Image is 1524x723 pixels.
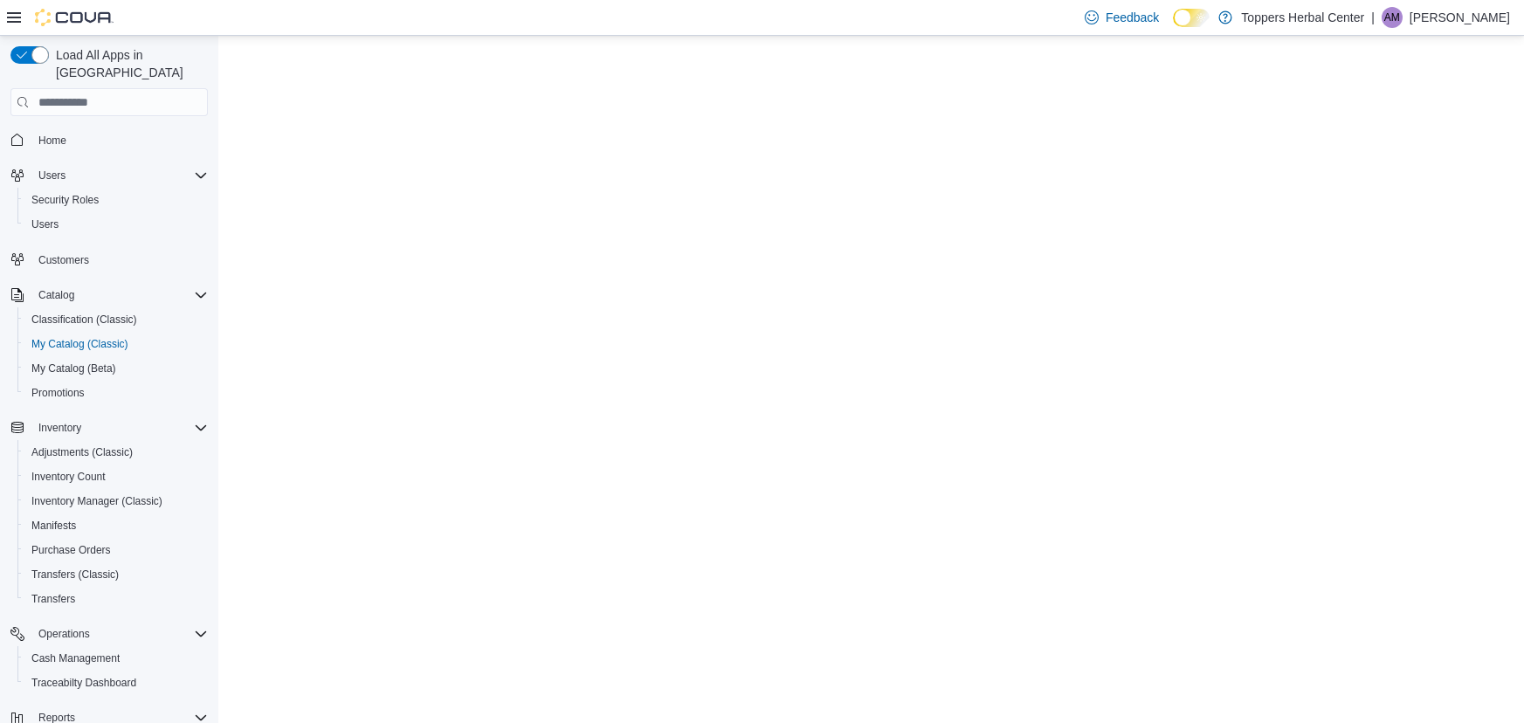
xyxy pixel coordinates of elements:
a: Promotions [24,382,92,403]
span: Feedback [1106,9,1159,26]
button: Security Roles [17,188,215,212]
a: Inventory Count [24,466,113,487]
button: Users [17,212,215,237]
button: Home [3,127,215,152]
button: Adjustments (Classic) [17,440,215,465]
a: Traceabilty Dashboard [24,672,143,693]
span: Adjustments (Classic) [31,445,133,459]
span: Catalog [31,285,208,306]
span: Promotions [24,382,208,403]
button: Inventory [31,417,88,438]
span: Transfers [31,592,75,606]
button: Manifests [17,513,215,538]
span: Dark Mode [1173,27,1174,28]
span: Customers [38,253,89,267]
button: Transfers [17,587,215,611]
a: Users [24,214,66,235]
p: Toppers Herbal Center [1241,7,1364,28]
span: Security Roles [31,193,99,207]
button: Inventory Manager (Classic) [17,489,215,513]
div: Audrey Murphy [1382,7,1403,28]
button: Users [31,165,72,186]
a: Adjustments (Classic) [24,442,140,463]
span: Users [31,165,208,186]
button: Customers [3,247,215,272]
span: Operations [31,623,208,644]
button: Cash Management [17,646,215,671]
a: My Catalog (Beta) [24,358,123,379]
span: Users [38,169,66,182]
span: Inventory Count [24,466,208,487]
button: Users [3,163,215,188]
span: Inventory [38,421,81,435]
input: Dark Mode [1173,9,1210,27]
a: Customers [31,250,96,271]
span: My Catalog (Beta) [31,361,116,375]
p: | [1371,7,1375,28]
span: Classification (Classic) [24,309,208,330]
span: Transfers (Classic) [31,568,119,582]
span: Purchase Orders [31,543,111,557]
span: Inventory [31,417,208,438]
button: Purchase Orders [17,538,215,562]
button: Classification (Classic) [17,307,215,332]
p: [PERSON_NAME] [1410,7,1510,28]
button: Traceabilty Dashboard [17,671,215,695]
span: Home [38,134,66,148]
button: Operations [31,623,97,644]
span: Users [31,217,59,231]
span: Promotions [31,386,85,400]
span: Transfers (Classic) [24,564,208,585]
button: Inventory [3,416,215,440]
button: Promotions [17,381,215,405]
button: Catalog [3,283,215,307]
a: Classification (Classic) [24,309,144,330]
span: Adjustments (Classic) [24,442,208,463]
a: Transfers [24,589,82,609]
span: Inventory Count [31,470,106,484]
a: My Catalog (Classic) [24,334,135,355]
button: Inventory Count [17,465,215,489]
a: Cash Management [24,648,127,669]
span: My Catalog (Classic) [24,334,208,355]
span: Inventory Manager (Classic) [31,494,162,508]
span: My Catalog (Beta) [24,358,208,379]
img: Cova [35,9,114,26]
span: Transfers [24,589,208,609]
span: Classification (Classic) [31,313,137,327]
span: Cash Management [24,648,208,669]
a: Purchase Orders [24,540,118,561]
button: Operations [3,622,215,646]
span: AM [1384,7,1400,28]
span: Customers [31,249,208,271]
button: My Catalog (Classic) [17,332,215,356]
span: Load All Apps in [GEOGRAPHIC_DATA] [49,46,208,81]
a: Security Roles [24,189,106,210]
span: Inventory Manager (Classic) [24,491,208,512]
a: Inventory Manager (Classic) [24,491,169,512]
button: Transfers (Classic) [17,562,215,587]
span: My Catalog (Classic) [31,337,128,351]
span: Catalog [38,288,74,302]
span: Purchase Orders [24,540,208,561]
span: Manifests [31,519,76,533]
a: Manifests [24,515,83,536]
button: My Catalog (Beta) [17,356,215,381]
span: Security Roles [24,189,208,210]
span: Operations [38,627,90,641]
span: Home [31,128,208,150]
span: Cash Management [31,651,120,665]
button: Catalog [31,285,81,306]
span: Traceabilty Dashboard [31,676,136,690]
span: Manifests [24,515,208,536]
a: Transfers (Classic) [24,564,126,585]
span: Users [24,214,208,235]
a: Home [31,130,73,151]
span: Traceabilty Dashboard [24,672,208,693]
